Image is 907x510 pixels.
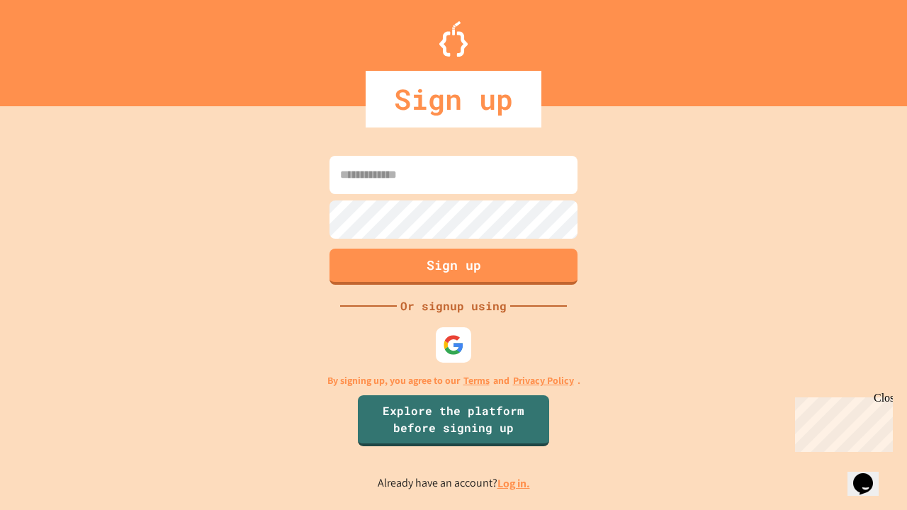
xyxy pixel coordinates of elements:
[789,392,893,452] iframe: chat widget
[358,395,549,446] a: Explore the platform before signing up
[366,71,541,127] div: Sign up
[378,475,530,492] p: Already have an account?
[329,249,578,285] button: Sign up
[463,373,490,388] a: Terms
[443,334,464,356] img: google-icon.svg
[327,373,580,388] p: By signing up, you agree to our and .
[513,373,574,388] a: Privacy Policy
[847,453,893,496] iframe: chat widget
[397,297,510,314] div: Or signup using
[497,476,530,491] a: Log in.
[6,6,98,90] div: Chat with us now!Close
[439,21,468,57] img: Logo.svg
